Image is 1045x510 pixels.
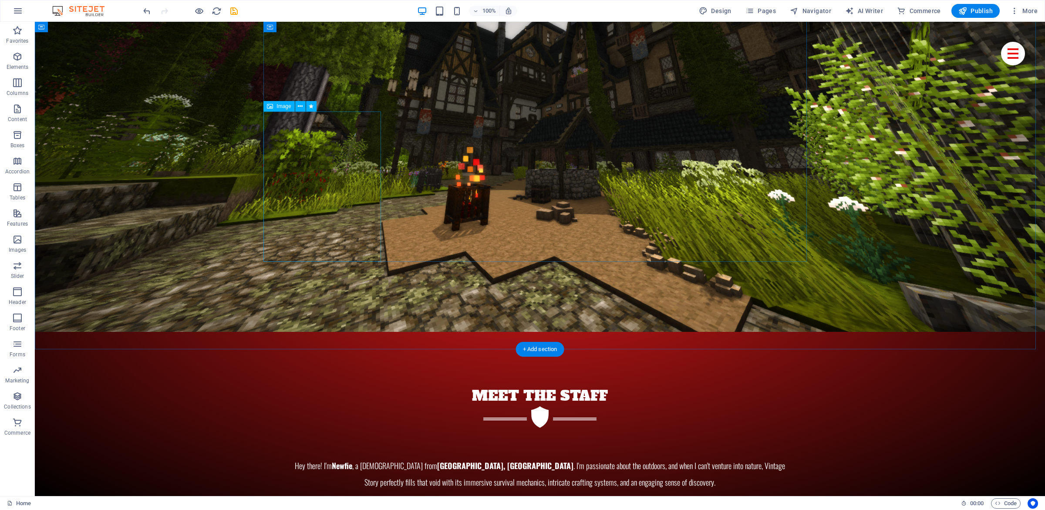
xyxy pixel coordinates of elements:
a: Click to cancel selection. Double-click to open Pages [7,498,31,509]
h6: 100% [482,6,496,16]
h6: Session time [961,498,984,509]
span: Navigator [790,7,831,15]
p: Collections [4,403,30,410]
button: reload [211,6,222,16]
p: Features [7,220,28,227]
img: Editor Logo [50,6,115,16]
p: Tables [10,194,25,201]
span: Commerce [897,7,941,15]
p: Slider [11,273,24,280]
span: Image [276,104,291,109]
button: Navigator [786,4,835,18]
span: Publish [958,7,993,15]
button: Commerce [893,4,944,18]
button: Click here to leave preview mode and continue editing [194,6,204,16]
p: Content [8,116,27,123]
p: Accordion [5,168,30,175]
span: Design [699,7,731,15]
p: Footer [10,325,25,332]
span: : [976,500,978,507]
span: More [1010,7,1038,15]
p: Forms [10,351,25,358]
p: Boxes [10,142,25,149]
p: Header [9,299,26,306]
div: Design (Ctrl+Alt+Y) [695,4,735,18]
p: Columns [7,90,28,97]
p: Favorites [6,37,28,44]
button: Design [695,4,735,18]
button: undo [142,6,152,16]
i: Undo: Change gallery images (Ctrl+Z) [142,6,152,16]
div: + Add section [516,342,564,357]
p: Commerce [4,429,30,436]
span: Pages [745,7,776,15]
button: Pages [742,4,779,18]
button: More [1007,4,1041,18]
i: Save (Ctrl+S) [229,6,239,16]
p: Elements [7,64,29,71]
button: Code [991,498,1021,509]
i: On resize automatically adjust zoom level to fit chosen device. [505,7,512,15]
button: Usercentrics [1028,498,1038,509]
button: AI Writer [842,4,887,18]
span: Code [995,498,1017,509]
span: AI Writer [845,7,883,15]
p: Marketing [5,377,29,384]
button: Publish [951,4,1000,18]
span: 00 00 [970,498,984,509]
button: 100% [469,6,500,16]
p: Images [9,247,27,253]
button: save [229,6,239,16]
